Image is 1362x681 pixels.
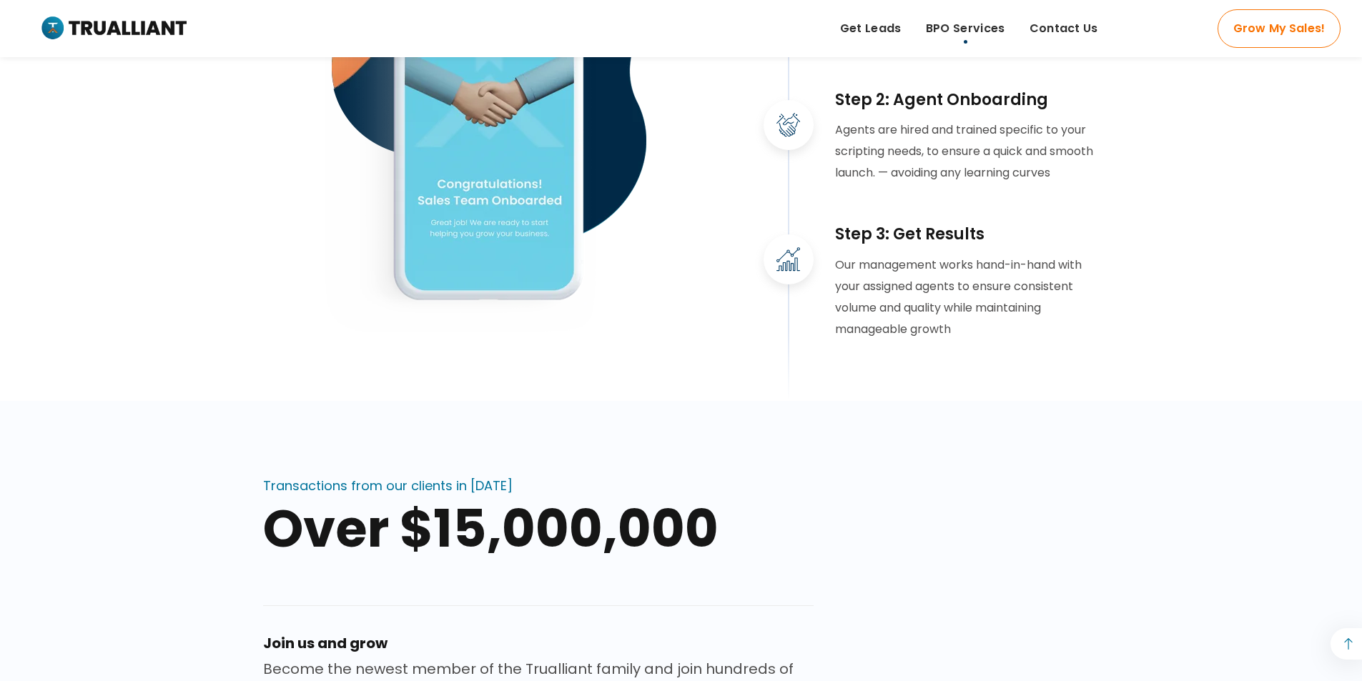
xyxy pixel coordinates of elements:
h3: Step 3: Get Results [835,224,1100,246]
h3: Step 2: Agent Onboarding [835,89,1100,111]
h2: Join us and grow [263,630,814,656]
a: Grow My Sales! [1218,9,1341,48]
div: Over $15,000,000 [263,503,814,555]
div: Our management works hand-in-hand with your assigned agents to ensure consistent volume and quali... [835,254,1100,340]
div: Transactions from our clients in [DATE] [263,479,513,493]
span: Get Leads [840,18,902,39]
span: BPO Services [926,18,1005,39]
span: Contact Us [1030,18,1098,39]
div: Agents are hired and trained specific to your scripting needs, to ensure a quick and smooth launc... [835,119,1100,184]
